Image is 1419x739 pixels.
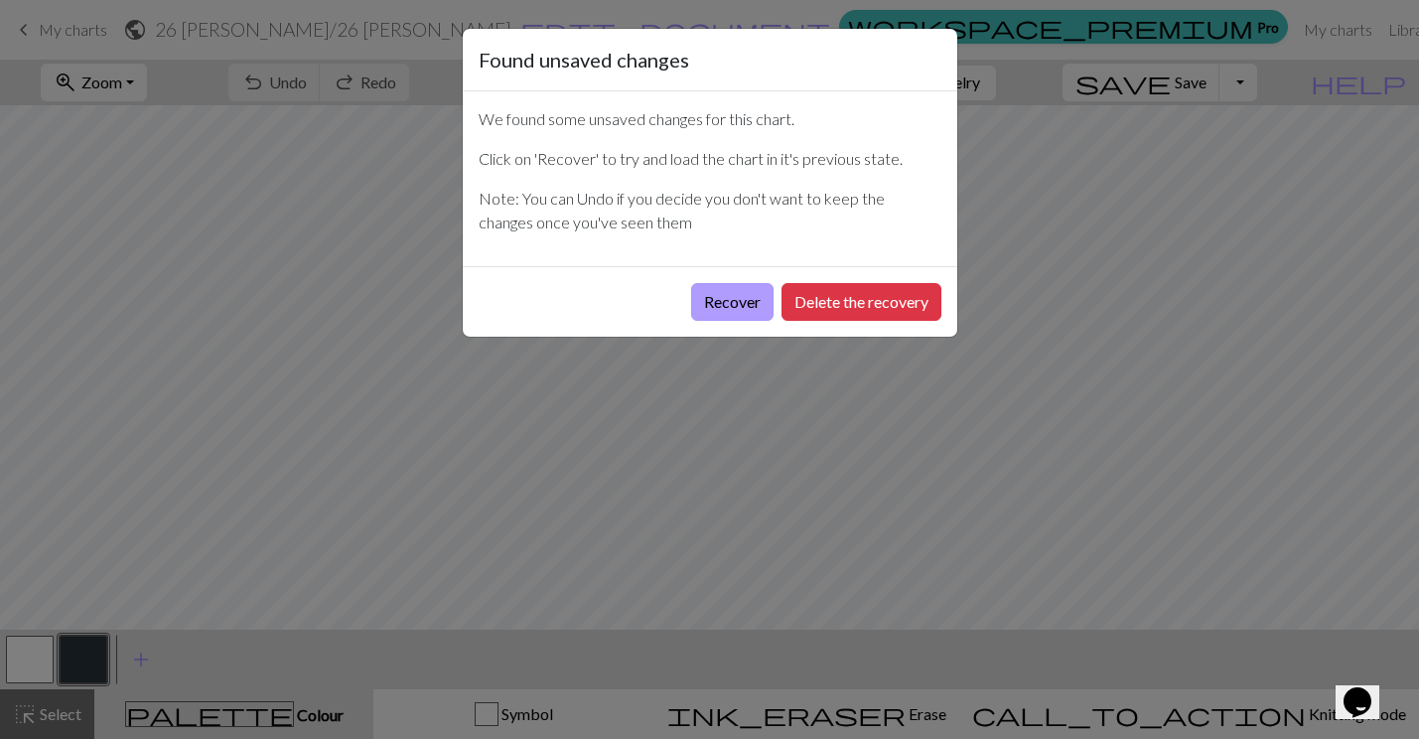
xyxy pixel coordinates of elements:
[479,107,941,131] p: We found some unsaved changes for this chart.
[479,147,941,171] p: Click on 'Recover' to try and load the chart in it's previous state.
[781,283,941,321] button: Delete the recovery
[1336,660,1399,719] iframe: chat widget
[479,187,941,234] p: Note: You can Undo if you decide you don't want to keep the changes once you've seen them
[691,283,774,321] button: Recover
[479,45,689,74] h5: Found unsaved changes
